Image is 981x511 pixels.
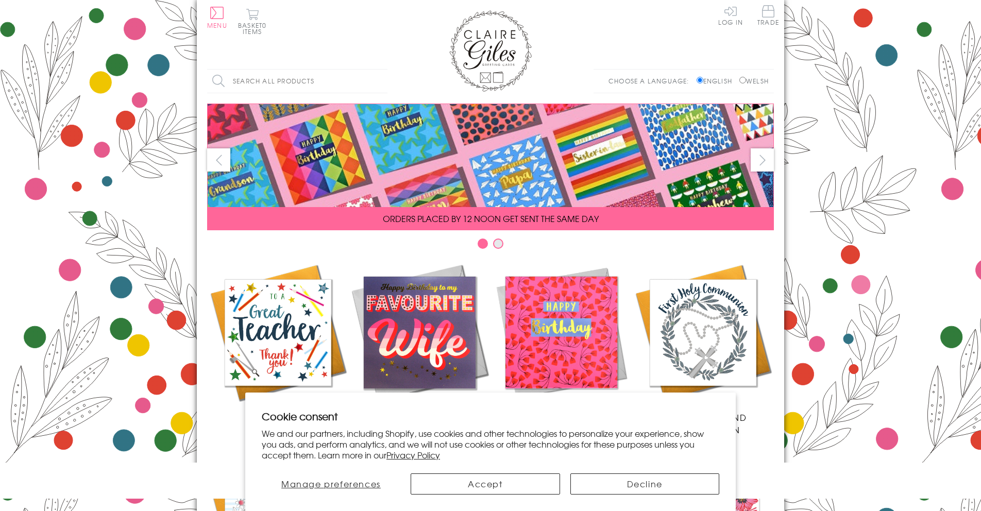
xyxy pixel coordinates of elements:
[493,239,503,249] button: Carousel Page 2
[207,238,774,254] div: Carousel Pagination
[207,7,227,28] button: Menu
[377,70,387,93] input: Search
[739,76,769,86] label: Welsh
[207,70,387,93] input: Search all products
[281,478,381,490] span: Manage preferences
[386,449,440,461] a: Privacy Policy
[207,21,227,30] span: Menu
[697,77,703,83] input: English
[697,76,737,86] label: English
[739,77,746,83] input: Welsh
[262,428,719,460] p: We and our partners, including Shopify, use cookies and other technologies to personalize your ex...
[262,473,400,495] button: Manage preferences
[757,5,779,25] span: Trade
[632,262,774,436] a: Communion and Confirmation
[751,148,774,172] button: next
[411,473,560,495] button: Accept
[349,262,490,423] a: New Releases
[478,239,488,249] button: Carousel Page 1 (Current Slide)
[757,5,779,27] a: Trade
[449,10,532,92] img: Claire Giles Greetings Cards
[262,409,719,423] h2: Cookie consent
[383,212,599,225] span: ORDERS PLACED BY 12 NOON GET SENT THE SAME DAY
[570,473,720,495] button: Decline
[608,76,695,86] p: Choose a language:
[207,148,230,172] button: prev
[243,21,266,36] span: 0 items
[238,8,266,35] button: Basket0 items
[490,262,632,423] a: Birthdays
[207,262,349,423] a: Academic
[718,5,743,25] a: Log In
